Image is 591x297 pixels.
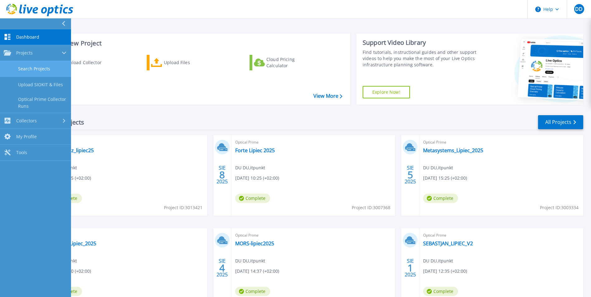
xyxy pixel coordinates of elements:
span: Optical Prime [423,232,579,239]
span: [DATE] 10:25 (+02:00) [235,175,279,181]
span: 1 [408,265,413,271]
div: Upload Files [164,56,214,69]
span: Project ID: 3003334 [540,204,579,211]
span: Dashboard [16,34,39,40]
span: Tools [16,150,27,155]
div: Cloud Pricing Calculator [266,56,316,69]
span: DD [575,7,583,12]
a: All Projects [538,115,583,129]
span: Optical Prime [235,139,392,146]
span: Optical Prime [47,232,203,239]
a: Explore Now! [363,86,410,98]
span: Project ID: 3007368 [352,204,390,211]
span: DU DU , itpunkt [235,257,265,264]
span: 4 [219,265,225,271]
span: DU DU , itpunkt [423,257,453,264]
h3: Start a New Project [44,40,342,47]
div: Find tutorials, instructional guides and other support videos to help you make the most of your L... [363,49,478,68]
a: SEBASTJAN_LIPIEC_V2 [423,240,473,247]
a: Metasystems_Lipiec_2025 [423,147,483,153]
div: SIE 2025 [404,257,416,279]
span: Complete [423,287,458,296]
span: DU DU , itpunkt [235,164,265,171]
span: Project ID: 3013421 [164,204,203,211]
a: Forte Lipiec 2025 [235,147,275,153]
a: View More [313,93,342,99]
div: SIE 2025 [404,163,416,186]
span: [DATE] 14:37 (+02:00) [235,268,279,275]
span: Collectors [16,118,37,124]
a: Kanclerz_Lipiec_2025 [47,240,96,247]
div: SIE 2025 [216,163,228,186]
span: Optical Prime [235,232,392,239]
span: Optical Prime [47,139,203,146]
span: Complete [423,194,458,203]
span: Complete [235,287,270,296]
div: Support Video Library [363,39,478,47]
span: DU DU , itpunkt [423,164,453,171]
span: 5 [408,172,413,177]
span: My Profile [16,134,37,139]
a: Upload Files [147,55,216,70]
div: SIE 2025 [216,257,228,279]
span: [DATE] 15:25 (+02:00) [423,175,467,181]
span: Complete [235,194,270,203]
a: MORS-lipiec2025 [235,240,274,247]
a: Cloud Pricing Calculator [250,55,319,70]
span: [DATE] 12:35 (+02:00) [423,268,467,275]
div: Download Collector [60,56,110,69]
span: Projects [16,50,33,56]
span: 8 [219,172,225,177]
a: Download Collector [44,55,114,70]
span: Optical Prime [423,139,579,146]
